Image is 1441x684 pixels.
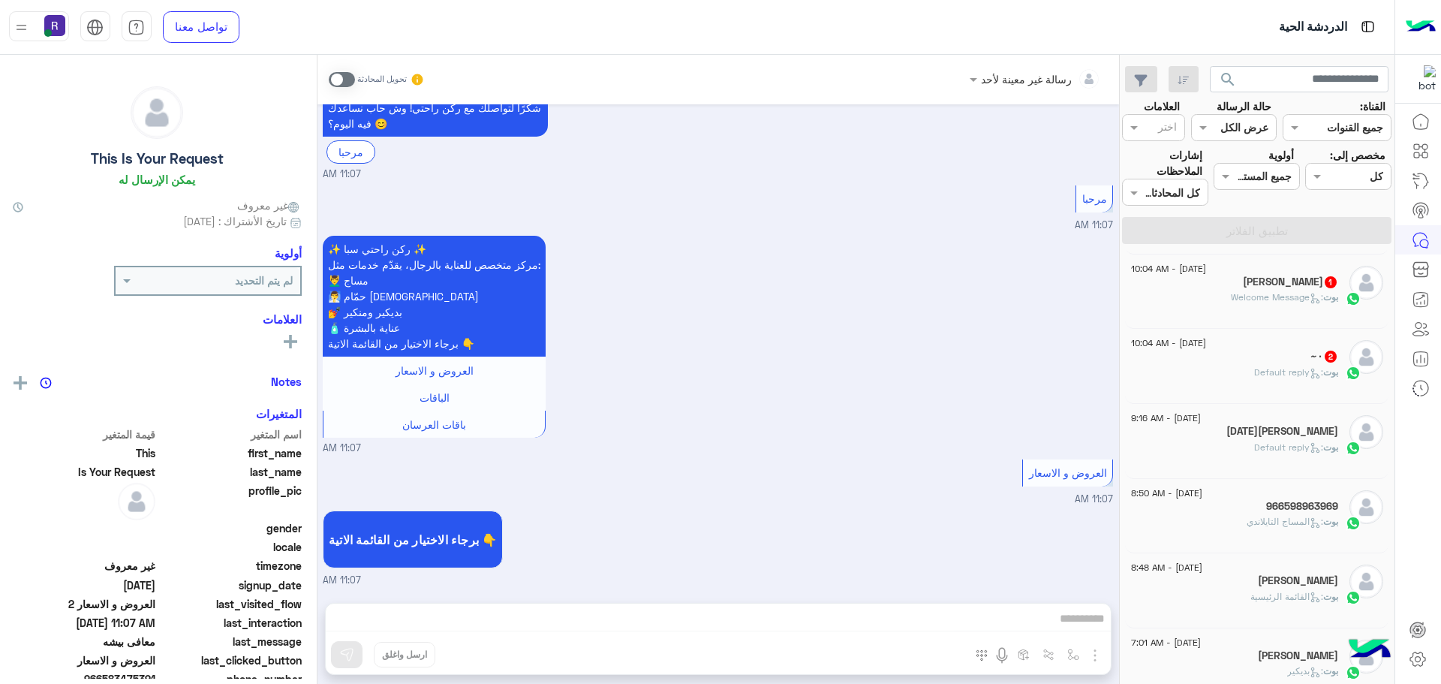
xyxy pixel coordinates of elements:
[128,19,145,36] img: tab
[402,418,466,431] span: باقات العرسان
[329,532,497,547] span: برجاء الاختيار من القائمة الاتية 👇
[13,596,156,612] span: العروض و الاسعار 2
[1247,516,1323,527] span: : المساج التايلاندي
[1323,291,1338,303] span: بوت
[1075,219,1113,231] span: 11:07 AM
[158,558,302,574] span: timezone
[14,376,27,390] img: add
[1346,590,1361,605] img: WhatsApp
[1349,340,1383,374] img: defaultAdmin.png
[256,407,302,420] h6: المتغيرات
[1131,487,1202,500] span: [DATE] - 8:50 AM
[1122,147,1202,179] label: إشارات الملاحظات
[420,391,450,404] span: الباقات
[323,441,361,456] span: 11:07 AM
[131,87,182,138] img: defaultAdmin.png
[1349,490,1383,524] img: defaultAdmin.png
[13,615,156,631] span: 2025-09-06T08:07:26.254Z
[163,11,239,43] a: تواصل معنا
[1210,66,1247,98] button: search
[1144,98,1180,114] label: العلامات
[1122,217,1391,244] button: تطبيق الفلاتر
[1358,17,1377,36] img: tab
[1258,574,1338,587] h5: Faraz Afridi
[1343,624,1396,676] img: hulul-logo.png
[13,577,156,593] span: 2025-09-04T18:18:01.777Z
[1219,71,1237,89] span: search
[158,652,302,668] span: last_clicked_button
[13,539,156,555] span: null
[44,15,65,36] img: userImage
[357,74,407,86] small: تحويل المحادثة
[1349,415,1383,449] img: defaultAdmin.png
[1323,516,1338,527] span: بوت
[374,642,435,667] button: ارسل واغلق
[1323,366,1338,378] span: بوت
[1310,350,1338,363] h5: ~٠
[326,140,375,164] div: مرحبا
[119,173,195,186] h6: يمكن الإرسال له
[1226,425,1338,438] h5: Raja imran
[13,464,156,480] span: Is Your Request
[1346,291,1361,306] img: WhatsApp
[1409,65,1436,92] img: 322853014244696
[91,150,224,167] h5: This Is Your Request
[158,577,302,593] span: signup_date
[118,483,155,520] img: defaultAdmin.png
[1250,591,1323,602] span: : القائمة الرئيسية
[1131,561,1202,574] span: [DATE] - 8:48 AM
[1131,336,1206,350] span: [DATE] - 10:04 AM
[1346,441,1361,456] img: WhatsApp
[1029,466,1107,479] span: العروض و الاسعار
[13,634,156,649] span: معافى بيشه
[1330,147,1385,163] label: مخصص إلى:
[158,483,302,517] span: profile_pic
[12,18,31,37] img: profile
[1075,493,1113,505] span: 11:07 AM
[1279,17,1347,38] p: الدردشة الحية
[158,634,302,649] span: last_message
[13,652,156,668] span: العروض و الاسعار
[122,11,152,43] a: tab
[1131,636,1201,649] span: [DATE] - 7:01 AM
[1349,565,1383,598] img: defaultAdmin.png
[1131,262,1206,276] span: [DATE] - 10:04 AM
[1346,665,1361,680] img: WhatsApp
[1254,441,1323,453] span: : Default reply
[13,312,302,326] h6: العلامات
[158,615,302,631] span: last_interaction
[1082,192,1107,205] span: مرحبا
[13,426,156,442] span: قيمة المتغير
[1266,500,1338,513] h5: 966598963969
[1323,665,1338,676] span: بوت
[86,19,104,36] img: tab
[1258,649,1338,662] h5: ابراهيم بن سعد
[1346,366,1361,381] img: WhatsApp
[158,596,302,612] span: last_visited_flow
[1325,351,1337,363] span: 2
[1158,119,1179,138] div: اختر
[183,213,287,229] span: تاريخ الأشتراك : [DATE]
[158,445,302,461] span: first_name
[1360,98,1385,114] label: القناة:
[271,375,302,388] h6: Notes
[1323,441,1338,453] span: بوت
[158,520,302,536] span: gender
[158,464,302,480] span: last_name
[1231,291,1323,303] span: : Welcome Message
[237,197,302,213] span: غير معروف
[1217,98,1271,114] label: حالة الرسالة
[1254,366,1323,378] span: : Default reply
[1287,665,1323,676] span: : بديكير
[275,246,302,260] h6: أولوية
[1243,276,1338,288] h5: Yar Muhammaf
[1268,147,1294,163] label: أولوية
[158,539,302,555] span: locale
[40,377,52,389] img: notes
[13,520,156,536] span: null
[13,558,156,574] span: غير معروف
[323,167,361,182] span: 11:07 AM
[1323,591,1338,602] span: بوت
[323,574,361,588] span: 11:07 AM
[13,445,156,461] span: This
